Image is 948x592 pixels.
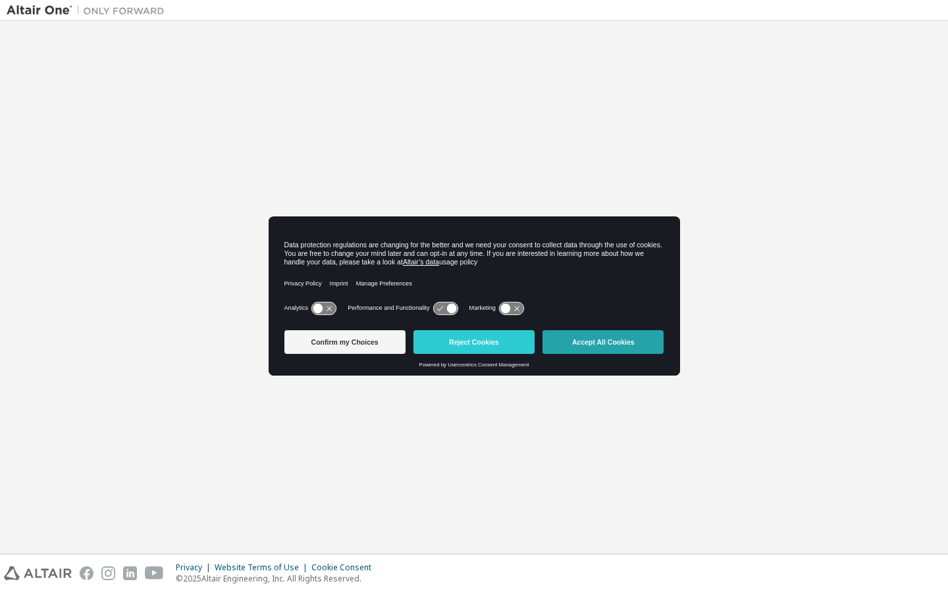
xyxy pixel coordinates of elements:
[215,562,311,573] div: Website Terms of Use
[311,562,379,573] div: Cookie Consent
[176,573,379,584] p: © 2025 Altair Engineering, Inc. All Rights Reserved.
[176,562,215,573] div: Privacy
[123,566,137,580] img: linkedin.svg
[145,566,164,580] img: youtube.svg
[4,566,72,580] img: altair_logo.svg
[80,566,93,580] img: facebook.svg
[101,566,115,580] img: instagram.svg
[7,4,171,17] img: Altair One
